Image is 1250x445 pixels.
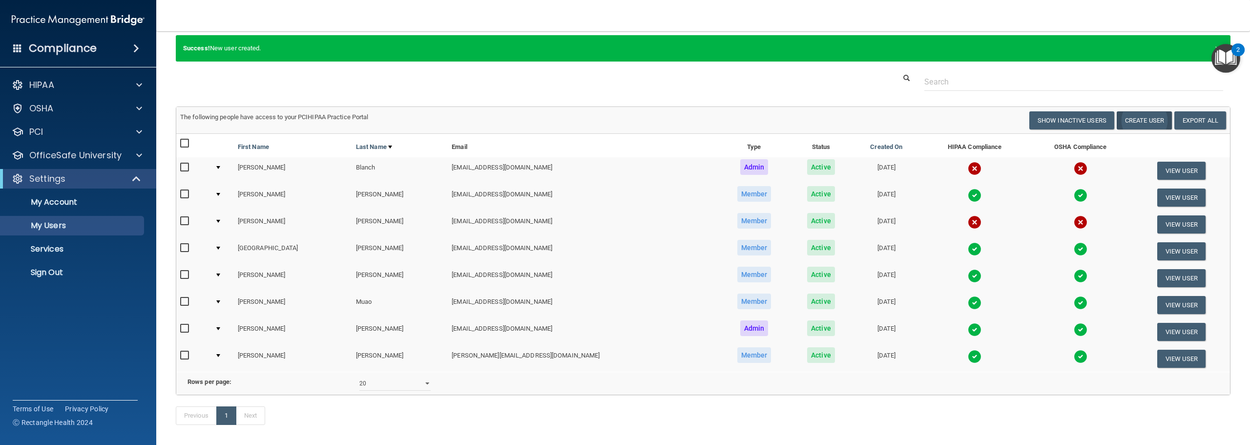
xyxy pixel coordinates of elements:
[216,406,236,425] a: 1
[234,157,352,184] td: [PERSON_NAME]
[1157,215,1206,233] button: View User
[968,350,981,363] img: tick.e7d51cea.svg
[6,221,140,231] p: My Users
[852,345,921,372] td: [DATE]
[183,44,210,52] strong: Success!
[234,292,352,318] td: [PERSON_NAME]
[1157,242,1206,260] button: View User
[968,323,981,337] img: tick.e7d51cea.svg
[737,213,771,229] span: Member
[238,141,269,153] a: First Name
[968,296,981,310] img: tick.e7d51cea.svg
[12,79,142,91] a: HIPAA
[1074,189,1087,202] img: tick.e7d51cea.svg
[852,184,921,211] td: [DATE]
[12,126,142,138] a: PCI
[852,211,921,238] td: [DATE]
[740,320,769,336] span: Admin
[448,318,718,345] td: [EMAIL_ADDRESS][DOMAIN_NAME]
[1074,269,1087,283] img: tick.e7d51cea.svg
[807,294,835,309] span: Active
[29,42,97,55] h4: Compliance
[356,141,392,153] a: Last Name
[737,347,771,363] span: Member
[1081,376,1238,415] iframe: Drift Widget Chat Controller
[176,35,1230,62] div: New user created.
[924,73,1223,91] input: Search
[6,268,140,277] p: Sign Out
[968,215,981,229] img: cross.ca9f0e7f.svg
[807,186,835,202] span: Active
[921,134,1028,157] th: HIPAA Compliance
[968,242,981,256] img: tick.e7d51cea.svg
[448,238,718,265] td: [EMAIL_ADDRESS][DOMAIN_NAME]
[448,134,718,157] th: Email
[968,189,981,202] img: tick.e7d51cea.svg
[1157,269,1206,287] button: View User
[448,157,718,184] td: [EMAIL_ADDRESS][DOMAIN_NAME]
[1157,189,1206,207] button: View User
[852,265,921,292] td: [DATE]
[1029,111,1114,129] button: Show Inactive Users
[234,318,352,345] td: [PERSON_NAME]
[13,404,53,414] a: Terms of Use
[737,294,771,309] span: Member
[737,267,771,282] span: Member
[852,318,921,345] td: [DATE]
[352,184,448,211] td: [PERSON_NAME]
[352,318,448,345] td: [PERSON_NAME]
[180,113,369,121] span: The following people have access to your PCIHIPAA Practice Portal
[737,186,771,202] span: Member
[1117,111,1172,129] button: Create User
[352,292,448,318] td: Muao
[852,157,921,184] td: [DATE]
[29,126,43,138] p: PCI
[968,162,981,175] img: cross.ca9f0e7f.svg
[352,345,448,372] td: [PERSON_NAME]
[448,265,718,292] td: [EMAIL_ADDRESS][DOMAIN_NAME]
[807,267,835,282] span: Active
[1157,323,1206,341] button: View User
[352,238,448,265] td: [PERSON_NAME]
[968,269,981,283] img: tick.e7d51cea.svg
[791,134,852,157] th: Status
[234,265,352,292] td: [PERSON_NAME]
[1028,134,1133,157] th: OSHA Compliance
[807,240,835,255] span: Active
[448,211,718,238] td: [EMAIL_ADDRESS][DOMAIN_NAME]
[29,103,54,114] p: OSHA
[6,197,140,207] p: My Account
[1074,323,1087,337] img: tick.e7d51cea.svg
[807,213,835,229] span: Active
[13,418,93,427] span: Ⓒ Rectangle Health 2024
[29,173,65,185] p: Settings
[1074,350,1087,363] img: tick.e7d51cea.svg
[448,292,718,318] td: [EMAIL_ADDRESS][DOMAIN_NAME]
[807,159,835,175] span: Active
[1211,44,1240,73] button: Open Resource Center, 2 new notifications
[448,184,718,211] td: [EMAIL_ADDRESS][DOMAIN_NAME]
[740,159,769,175] span: Admin
[1157,350,1206,368] button: View User
[65,404,109,414] a: Privacy Policy
[807,347,835,363] span: Active
[352,211,448,238] td: [PERSON_NAME]
[234,345,352,372] td: [PERSON_NAME]
[1174,111,1226,129] a: Export All
[187,378,231,385] b: Rows per page:
[737,240,771,255] span: Member
[234,211,352,238] td: [PERSON_NAME]
[1214,39,1223,58] span: ×
[236,406,265,425] a: Next
[1074,215,1087,229] img: cross.ca9f0e7f.svg
[448,345,718,372] td: [PERSON_NAME][EMAIL_ADDRESS][DOMAIN_NAME]
[1074,296,1087,310] img: tick.e7d51cea.svg
[234,238,352,265] td: [GEOGRAPHIC_DATA]
[1157,296,1206,314] button: View User
[1074,162,1087,175] img: cross.ca9f0e7f.svg
[1074,242,1087,256] img: tick.e7d51cea.svg
[1157,162,1206,180] button: View User
[807,320,835,336] span: Active
[12,149,142,161] a: OfficeSafe University
[29,79,54,91] p: HIPAA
